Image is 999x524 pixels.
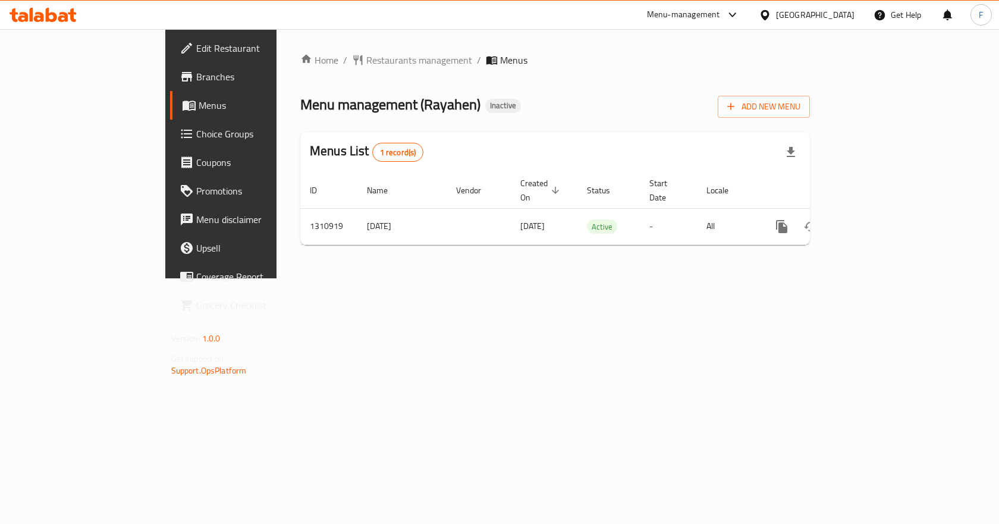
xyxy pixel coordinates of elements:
span: 1.0.0 [202,331,221,346]
a: Choice Groups [170,120,332,148]
a: Coverage Report [170,262,332,291]
h2: Menus List [310,142,423,162]
div: [GEOGRAPHIC_DATA] [776,8,855,21]
span: F [979,8,983,21]
span: Locale [706,183,744,197]
span: Start Date [649,176,683,205]
td: All [697,208,758,244]
div: Inactive [485,99,521,113]
span: Name [367,183,403,197]
span: Get support on: [171,351,226,366]
li: / [477,53,481,67]
span: Menu disclaimer [196,212,323,227]
a: Branches [170,62,332,91]
span: Coverage Report [196,269,323,284]
span: Branches [196,70,323,84]
span: ID [310,183,332,197]
a: Promotions [170,177,332,205]
span: Grocery Checklist [196,298,323,312]
span: Restaurants management [366,53,472,67]
span: 1 record(s) [373,147,423,158]
div: Total records count [372,143,424,162]
nav: breadcrumb [300,53,810,67]
div: Menu-management [647,8,720,22]
span: Inactive [485,101,521,111]
span: Upsell [196,241,323,255]
td: - [640,208,697,244]
span: Status [587,183,626,197]
span: Menus [199,98,323,112]
span: Coupons [196,155,323,170]
a: Support.OpsPlatform [171,363,247,378]
a: Edit Restaurant [170,34,332,62]
li: / [343,53,347,67]
a: Menus [170,91,332,120]
button: more [768,212,796,241]
button: Add New Menu [718,96,810,118]
span: Version: [171,331,200,346]
span: Active [587,220,617,234]
span: Promotions [196,184,323,198]
th: Actions [758,172,891,209]
span: Add New Menu [727,99,800,114]
td: [DATE] [357,208,447,244]
span: Menus [500,53,527,67]
a: Restaurants management [352,53,472,67]
span: Edit Restaurant [196,41,323,55]
span: Menu management ( Rayahen ) [300,91,480,118]
table: enhanced table [300,172,891,245]
a: Menu disclaimer [170,205,332,234]
a: Coupons [170,148,332,177]
button: Change Status [796,212,825,241]
a: Upsell [170,234,332,262]
span: Choice Groups [196,127,323,141]
span: [DATE] [520,218,545,234]
span: Vendor [456,183,497,197]
span: Created On [520,176,563,205]
div: Export file [777,138,805,167]
a: Grocery Checklist [170,291,332,319]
